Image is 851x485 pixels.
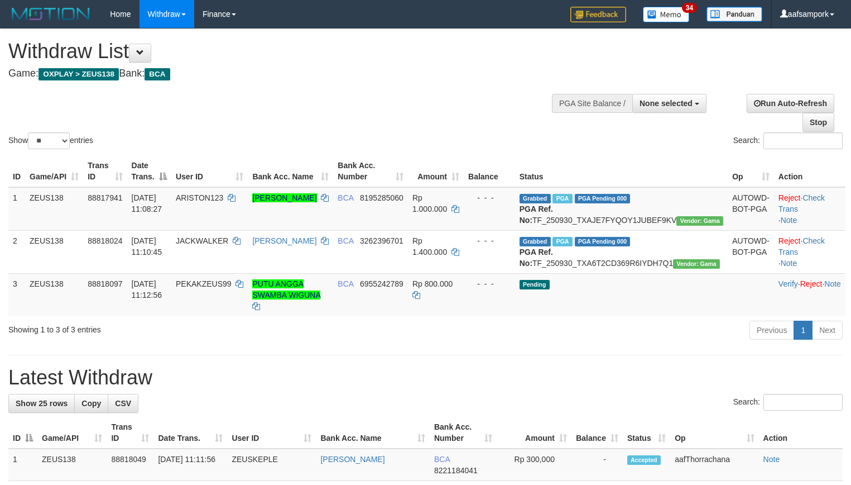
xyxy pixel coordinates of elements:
[468,192,511,203] div: - - -
[747,94,834,113] a: Run Auto-Refresh
[778,193,825,213] a: Check Trans
[107,449,153,481] td: 88818049
[778,236,801,245] a: Reject
[412,279,453,288] span: Rp 800.000
[623,417,670,449] th: Status: activate to sort column ascending
[338,279,353,288] span: BCA
[468,235,511,246] div: - - -
[520,237,551,246] span: Grabbed
[37,417,107,449] th: Game/API: activate to sort column ascending
[8,68,556,79] h4: Game: Bank:
[176,279,232,288] span: PEKAKZEUS99
[515,155,728,187] th: Status
[774,230,845,273] td: · ·
[252,279,320,299] a: PUTU ANGGA SWAMBA WIGUNA
[227,449,316,481] td: ZEUSKEPLE
[627,455,661,465] span: Accepted
[8,155,25,187] th: ID
[430,417,497,449] th: Bank Acc. Number: activate to sort column ascending
[728,155,774,187] th: Op: activate to sort column ascending
[774,187,845,231] td: · ·
[8,6,93,22] img: MOTION_logo.png
[333,155,408,187] th: Bank Acc. Number: activate to sort column ascending
[248,155,333,187] th: Bank Acc. Name: activate to sort column ascending
[8,187,25,231] td: 1
[781,259,797,268] a: Note
[497,417,571,449] th: Amount: activate to sort column ascending
[778,236,825,256] a: Check Trans
[759,417,843,449] th: Action
[132,236,162,256] span: [DATE] 11:10:45
[728,187,774,231] td: AUTOWD-BOT-PGA
[643,7,690,22] img: Button%20Memo.svg
[83,155,127,187] th: Trans ID: activate to sort column ascending
[74,394,108,413] a: Copy
[515,187,728,231] td: TF_250930_TXAJE7FYQOY1JUBEF9KV
[8,132,93,149] label: Show entries
[320,455,384,464] a: [PERSON_NAME]
[8,40,556,63] h1: Withdraw List
[25,187,83,231] td: ZEUS138
[176,193,223,202] span: ARISTON123
[733,394,843,411] label: Search:
[8,394,75,413] a: Show 25 rows
[8,417,37,449] th: ID: activate to sort column descending
[763,132,843,149] input: Search:
[520,205,553,225] b: PGA Ref. No:
[552,94,632,113] div: PGA Site Balance /
[673,259,720,269] span: Vendor URL: https://trx31.1velocity.biz
[338,236,353,245] span: BCA
[575,237,631,246] span: PGA Pending
[153,449,227,481] td: [DATE] 11:11:56
[778,279,798,288] a: Verify
[520,194,551,203] span: Grabbed
[412,236,447,256] span: Rp 1.400.000
[132,279,162,299] span: [DATE] 11:12:56
[360,279,403,288] span: Copy 6955242789 to clipboard
[115,399,131,408] span: CSV
[408,155,464,187] th: Amount: activate to sort column ascending
[88,279,122,288] span: 88818097
[497,449,571,481] td: Rp 300,000
[127,155,171,187] th: Date Trans.: activate to sort column descending
[778,193,801,202] a: Reject
[575,194,631,203] span: PGA Pending
[108,394,138,413] a: CSV
[16,399,68,408] span: Show 25 rows
[571,449,623,481] td: -
[824,279,841,288] a: Note
[676,216,723,226] span: Vendor URL: https://trx31.1velocity.biz
[552,194,572,203] span: Marked by aafsolysreylen
[88,193,122,202] span: 88817941
[468,278,511,289] div: - - -
[520,280,550,289] span: Pending
[132,193,162,213] span: [DATE] 11:08:27
[670,449,758,481] td: aafThorrachana
[25,230,83,273] td: ZEUS138
[571,417,623,449] th: Balance: activate to sort column ascending
[434,455,450,464] span: BCA
[8,230,25,273] td: 2
[8,449,37,481] td: 1
[338,193,353,202] span: BCA
[316,417,430,449] th: Bank Acc. Name: activate to sort column ascending
[670,417,758,449] th: Op: activate to sort column ascending
[88,236,122,245] span: 88818024
[25,155,83,187] th: Game/API: activate to sort column ascending
[800,279,823,288] a: Reject
[176,236,228,245] span: JACKWALKER
[774,155,845,187] th: Action
[802,113,834,132] a: Stop
[8,367,843,389] h1: Latest Withdraw
[763,394,843,411] input: Search:
[171,155,248,187] th: User ID: activate to sort column ascending
[37,449,107,481] td: ZEUS138
[733,132,843,149] label: Search:
[8,273,25,316] td: 3
[252,193,316,202] a: [PERSON_NAME]
[464,155,515,187] th: Balance
[640,99,693,108] span: None selected
[632,94,706,113] button: None selected
[28,132,70,149] select: Showentries
[682,3,697,13] span: 34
